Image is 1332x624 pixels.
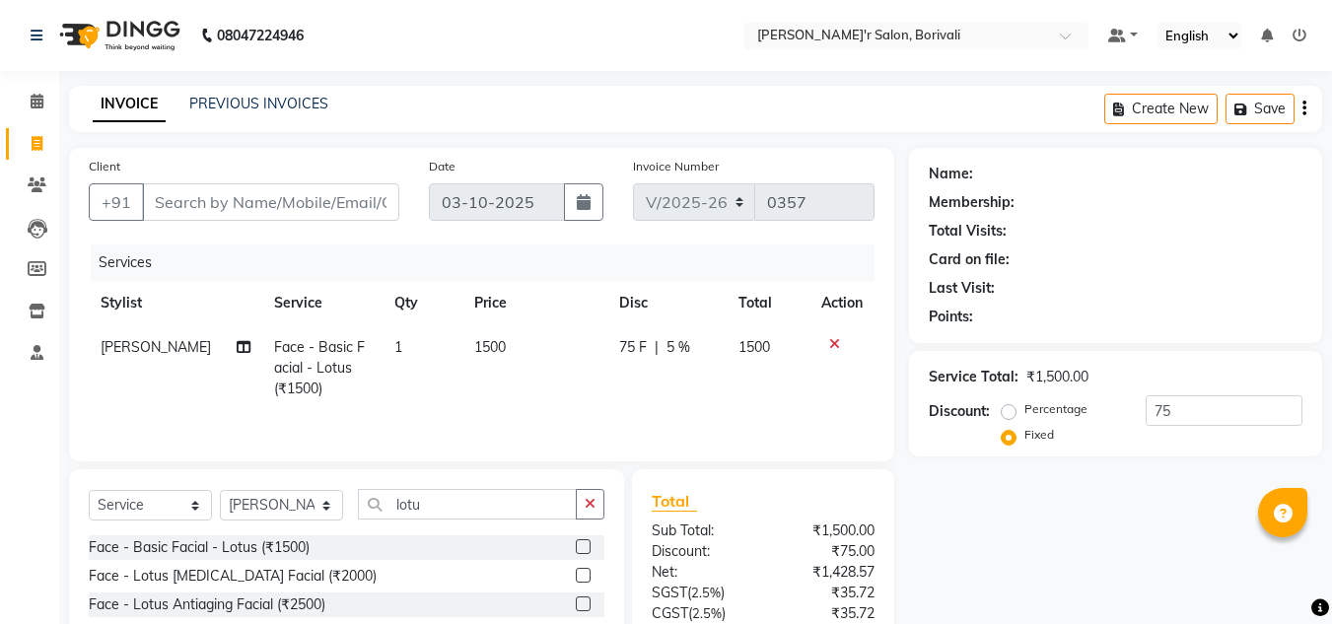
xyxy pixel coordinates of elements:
th: Qty [383,281,462,325]
div: ₹35.72 [763,583,889,603]
span: 1500 [738,338,770,356]
span: 75 F [619,337,647,358]
button: Save [1226,94,1295,124]
input: Search or Scan [358,489,577,520]
input: Search by Name/Mobile/Email/Code [142,183,399,221]
label: Invoice Number [633,158,719,175]
label: Client [89,158,120,175]
div: Service Total: [929,367,1018,387]
div: Discount: [637,541,763,562]
th: Total [727,281,810,325]
th: Action [809,281,875,325]
div: ( ) [637,583,763,603]
div: Sub Total: [637,520,763,541]
button: +91 [89,183,144,221]
div: ₹1,500.00 [1026,367,1088,387]
div: ₹1,428.57 [763,562,889,583]
span: Total [652,491,697,512]
span: 1500 [474,338,506,356]
div: ₹35.72 [763,603,889,624]
span: CGST [652,604,688,622]
button: Create New [1104,94,1218,124]
label: Fixed [1024,426,1054,444]
b: 08047224946 [217,8,304,63]
div: Membership: [929,192,1015,213]
div: Name: [929,164,973,184]
th: Service [262,281,383,325]
div: ₹75.00 [763,541,889,562]
div: Face - Basic Facial - Lotus (₹1500) [89,537,310,558]
span: [PERSON_NAME] [101,338,211,356]
div: ₹1,500.00 [763,520,889,541]
span: Face - Basic Facial - Lotus (₹1500) [274,338,365,397]
th: Stylist [89,281,262,325]
div: Card on file: [929,249,1010,270]
span: SGST [652,584,687,601]
div: Total Visits: [929,221,1007,242]
th: Price [462,281,607,325]
span: 1 [394,338,402,356]
div: Services [91,244,889,281]
a: INVOICE [93,87,166,122]
span: | [655,337,659,358]
img: logo [50,8,185,63]
div: Net: [637,562,763,583]
a: PREVIOUS INVOICES [189,95,328,112]
iframe: chat widget [1249,545,1312,604]
span: 2.5% [691,585,721,600]
div: Last Visit: [929,278,995,299]
div: Face - Lotus [MEDICAL_DATA] Facial (₹2000) [89,566,377,587]
div: Face - Lotus Antiaging Facial (₹2500) [89,594,325,615]
div: ( ) [637,603,763,624]
th: Disc [607,281,727,325]
label: Percentage [1024,400,1087,418]
label: Date [429,158,456,175]
span: 2.5% [692,605,722,621]
div: Points: [929,307,973,327]
span: 5 % [666,337,690,358]
div: Discount: [929,401,990,422]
